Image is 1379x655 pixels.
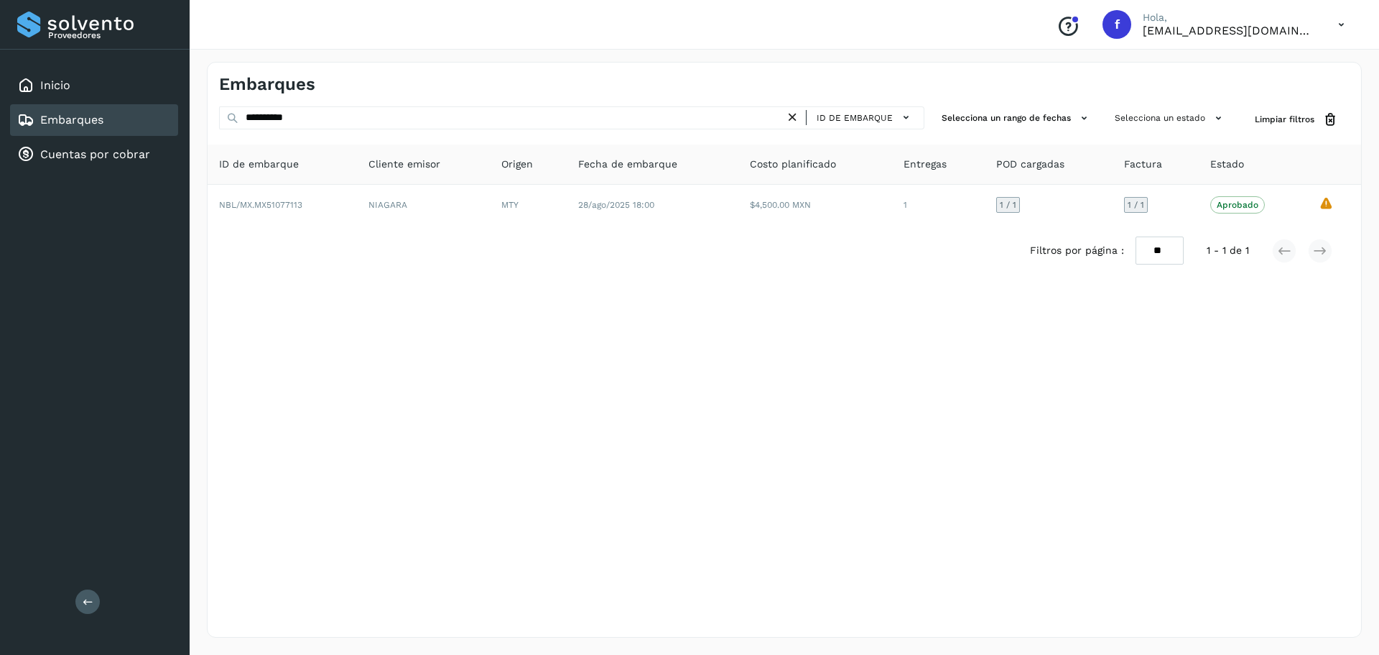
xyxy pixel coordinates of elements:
div: Cuentas por cobrar [10,139,178,170]
p: facturacion@salgofreight.com [1143,24,1315,37]
span: Estado [1210,157,1244,172]
span: POD cargadas [996,157,1064,172]
p: Proveedores [48,30,172,40]
span: 28/ago/2025 18:00 [578,200,654,210]
p: Hola, [1143,12,1315,24]
td: NIAGARA [357,185,490,225]
button: Selecciona un estado [1109,106,1232,130]
a: Embarques [40,113,103,127]
td: $4,500.00 MXN [738,185,892,225]
span: 1 - 1 de 1 [1207,243,1249,258]
a: Cuentas por cobrar [40,147,150,161]
a: Inicio [40,78,70,92]
span: ID de embarque [817,111,893,124]
span: 1 / 1 [1128,201,1144,209]
td: 1 [892,185,985,225]
h4: Embarques [219,74,315,95]
button: Selecciona un rango de fechas [936,106,1097,130]
button: Limpiar filtros [1243,106,1350,133]
p: Aprobado [1217,200,1258,210]
span: ID de embarque [219,157,299,172]
span: Filtros por página : [1030,243,1124,258]
td: MTY [490,185,567,225]
span: Fecha de embarque [578,157,677,172]
button: ID de embarque [812,107,918,128]
span: NBL/MX.MX51077113 [219,200,302,210]
span: Entregas [904,157,947,172]
span: 1 / 1 [1000,201,1016,209]
span: Limpiar filtros [1255,113,1314,126]
span: Cliente emisor [368,157,440,172]
div: Embarques [10,104,178,136]
span: Origen [501,157,533,172]
span: Costo planificado [750,157,836,172]
div: Inicio [10,70,178,101]
span: Factura [1124,157,1162,172]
